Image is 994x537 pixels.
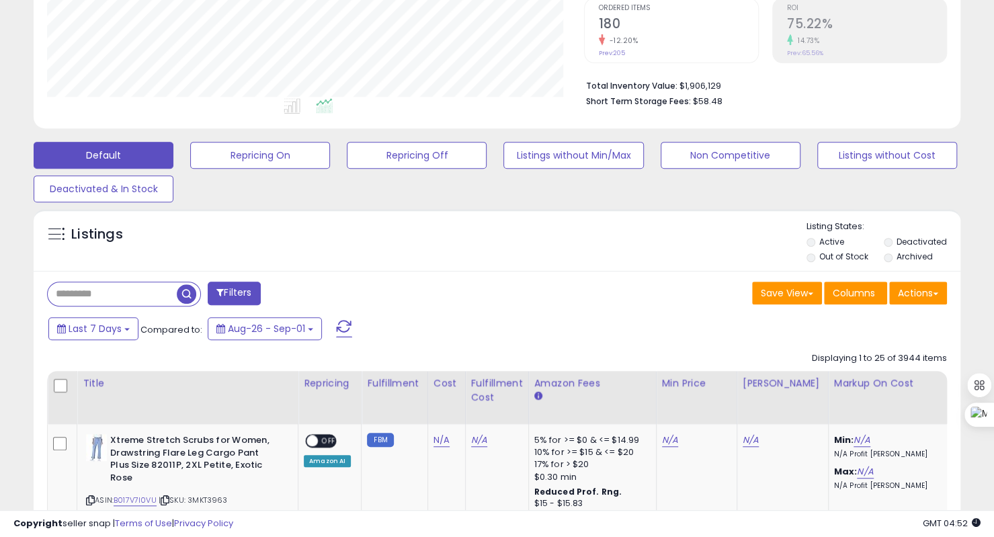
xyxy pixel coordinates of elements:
div: $20.01 - $21.68 [534,509,646,520]
div: [PERSON_NAME] [743,376,823,390]
span: Ordered Items [599,5,758,12]
img: 31hx2QBXGiL._SL40_.jpg [86,434,107,461]
a: B017V7I0VU [114,495,157,506]
span: 2025-09-9 04:52 GMT [923,517,981,530]
b: Xtreme Stretch Scrubs for Women, Drawstring Flare Leg Cargo Pant Plus Size 82011P, 2XL Petite, Ex... [110,434,274,487]
a: N/A [743,433,759,447]
small: FBM [367,433,393,447]
span: $58.48 [693,95,722,108]
div: Markup on Cost [834,376,950,390]
label: Active [819,236,844,247]
span: ROI [787,5,946,12]
button: Columns [824,282,887,304]
button: Repricing Off [347,142,487,169]
li: $1,906,129 [586,77,937,93]
a: N/A [857,465,873,479]
button: Non Competitive [661,142,800,169]
small: Prev: 65.56% [787,49,823,57]
a: N/A [854,433,870,447]
b: Max: [834,465,858,478]
a: Privacy Policy [174,517,233,530]
label: Deactivated [897,236,947,247]
a: Terms of Use [115,517,172,530]
button: Save View [752,282,822,304]
small: 14.73% [793,36,819,46]
span: Columns [833,286,875,300]
span: | SKU: 3MKT3963 [159,495,228,505]
a: N/A [471,433,487,447]
div: 10% for >= $15 & <= $20 [534,446,646,458]
strong: Copyright [13,517,63,530]
div: Amazon AI [304,455,351,467]
small: Amazon Fees. [534,390,542,403]
div: Title [83,376,292,390]
div: Min Price [662,376,731,390]
button: Last 7 Days [48,317,138,340]
div: Fulfillment Cost [471,376,523,405]
button: Listings without Min/Max [503,142,643,169]
button: Filters [208,282,260,305]
th: The percentage added to the cost of goods (COGS) that forms the calculator for Min & Max prices. [828,371,956,424]
span: Last 7 Days [69,322,122,335]
b: Total Inventory Value: [586,80,677,91]
span: Aug-26 - Sep-01 [228,322,305,335]
p: N/A Profit [PERSON_NAME] [834,450,946,459]
div: Fulfillment [367,376,421,390]
a: N/A [662,433,678,447]
div: Repricing [304,376,356,390]
h5: Listings [71,225,123,244]
span: Compared to: [140,323,202,336]
div: Displaying 1 to 25 of 3944 items [812,352,947,365]
p: N/A Profit [PERSON_NAME] [834,481,946,491]
b: Reduced Prof. Rng. [534,486,622,497]
div: Amazon Fees [534,376,651,390]
label: Archived [897,251,933,262]
button: Deactivated & In Stock [34,175,173,202]
a: N/A [433,433,450,447]
h2: 180 [599,16,758,34]
div: 17% for > $20 [534,458,646,470]
button: Aug-26 - Sep-01 [208,317,322,340]
b: Short Term Storage Fees: [586,95,691,107]
small: Prev: 205 [599,49,625,57]
label: Out of Stock [819,251,868,262]
h2: 75.22% [787,16,946,34]
button: Actions [889,282,947,304]
div: $0.30 min [534,471,646,483]
button: Repricing On [190,142,330,169]
div: 5% for >= $0 & <= $14.99 [534,434,646,446]
button: Listings without Cost [817,142,957,169]
b: Min: [834,433,854,446]
p: Listing States: [806,220,960,233]
small: -12.20% [605,36,638,46]
button: Default [34,142,173,169]
span: OFF [318,436,339,447]
div: $15 - $15.83 [534,498,646,509]
div: seller snap | | [13,518,233,530]
div: Cost [433,376,460,390]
